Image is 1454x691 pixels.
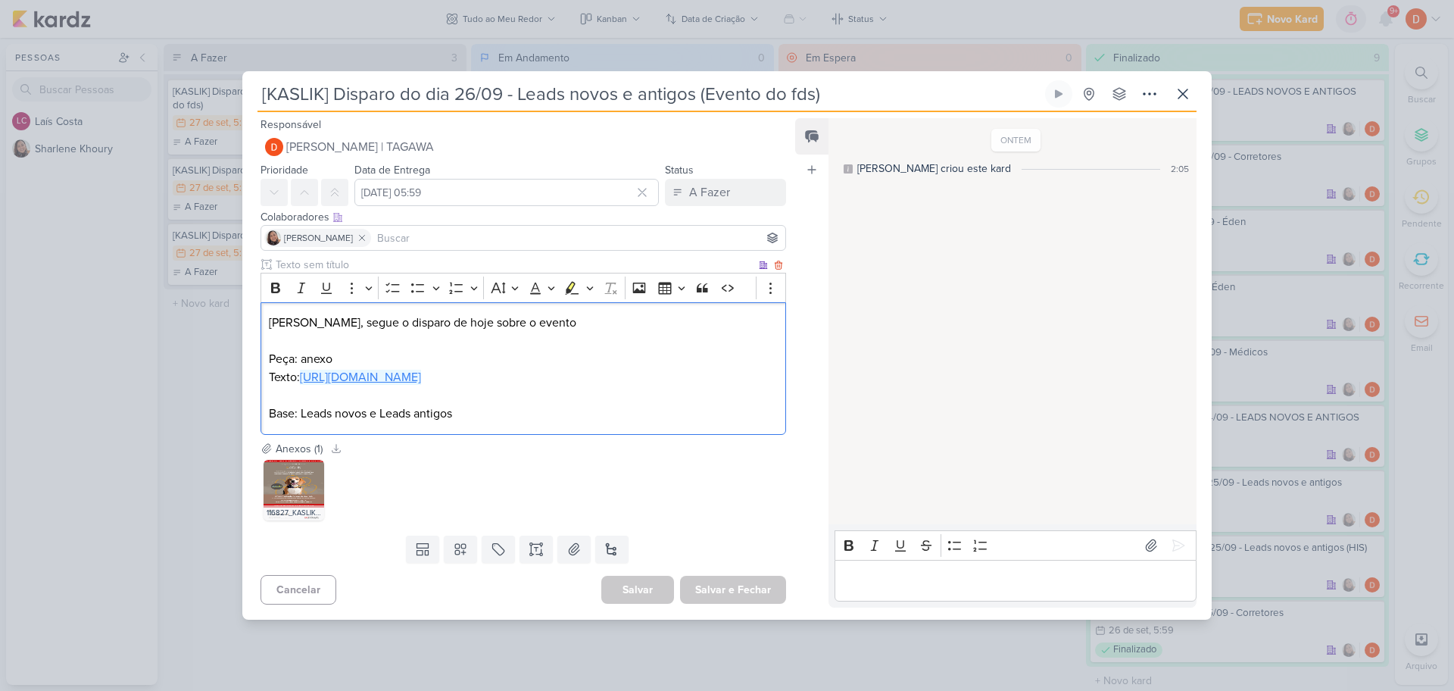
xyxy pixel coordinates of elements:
p: [PERSON_NAME], segue o disparo de hoje sobre o evento [269,314,778,332]
div: Anexos (1) [276,441,323,457]
a: [URL][DOMAIN_NAME] [300,370,421,385]
label: Prioridade [261,164,308,177]
input: Select a date [354,179,659,206]
div: 2:05 [1171,162,1189,176]
img: Diego Lima | TAGAWA [265,138,283,156]
span: [PERSON_NAME] [284,231,353,245]
div: [PERSON_NAME] criou este kard [857,161,1011,177]
input: Texto sem título [273,257,756,273]
div: Ligar relógio [1053,88,1065,100]
img: zSEaT4hySTAyFaTyUQaGAuR88W25dFe8URrKNP0J.jpg [264,460,324,521]
p: Base: Leads novos e Leads antigos [269,405,778,423]
div: Editor toolbar [261,273,786,302]
p: Texto: [269,368,778,386]
button: A Fazer [665,179,786,206]
label: Status [665,164,694,177]
div: Editor editing area: main [261,302,786,435]
img: Sharlene Khoury [266,230,281,245]
p: Peça: anexo [269,350,778,368]
div: Editor toolbar [835,530,1197,560]
div: Colaboradores [261,209,786,225]
label: Data de Entrega [354,164,430,177]
input: Buscar [374,229,782,247]
button: [PERSON_NAME] | TAGAWA [261,133,786,161]
div: 116827_KASLIK _ E-MAIL MKT _ KASLIK IBIRAPUERA _ PET BANHO _ 27.09.jpg [264,505,324,521]
button: Cancelar [261,575,336,605]
label: Responsável [261,118,321,131]
span: [PERSON_NAME] | TAGAWA [286,138,434,156]
div: A Fazer [689,183,730,202]
div: Editor editing area: main [835,560,1197,602]
input: Kard Sem Título [257,80,1042,108]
